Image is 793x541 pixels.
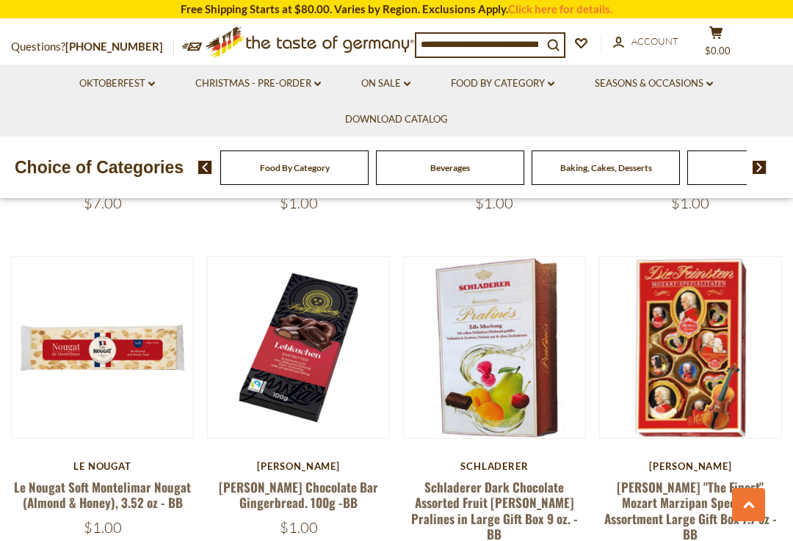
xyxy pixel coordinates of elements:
[560,162,652,173] a: Baking, Cakes, Desserts
[600,257,781,438] img: Reber "The Finest" Mozart Marzipan Specialty Assortment Large Gift Box 7.7 oz - BB
[84,518,122,537] span: $1.00
[208,257,389,438] img: Lambertz Chocolate Bar Gingerbread. 100g -BB
[404,257,585,438] img: Schladerer Dark Chocolate Assorted Fruit Brandy Pralines in Large Gift Box 9 oz. - BB
[671,194,709,212] span: $1.00
[430,162,470,173] a: Beverages
[599,460,782,472] div: [PERSON_NAME]
[345,112,448,128] a: Download Catalog
[79,76,155,92] a: Oktoberfest
[361,76,410,92] a: On Sale
[753,161,767,174] img: next arrow
[280,194,318,212] span: $1.00
[694,26,738,62] button: $0.00
[631,35,678,47] span: Account
[12,257,193,438] img: Le Nougat Soft Montelimar Nougat (Almond & Honey), 3.52 oz - BB
[595,76,713,92] a: Seasons & Occasions
[198,161,212,174] img: previous arrow
[403,460,586,472] div: Schladerer
[195,76,321,92] a: Christmas - PRE-ORDER
[65,40,163,53] a: [PHONE_NUMBER]
[260,162,330,173] a: Food By Category
[475,194,513,212] span: $1.00
[11,37,174,57] p: Questions?
[705,45,731,57] span: $0.00
[451,76,554,92] a: Food By Category
[84,194,122,212] span: $7.00
[508,2,612,15] a: Click here for details.
[613,34,678,50] a: Account
[11,460,194,472] div: Le Nougat
[207,460,390,472] div: [PERSON_NAME]
[280,518,318,537] span: $1.00
[219,478,378,512] a: [PERSON_NAME] Chocolate Bar Gingerbread. 100g -BB
[14,478,191,512] a: Le Nougat Soft Montelimar Nougat (Almond & Honey), 3.52 oz - BB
